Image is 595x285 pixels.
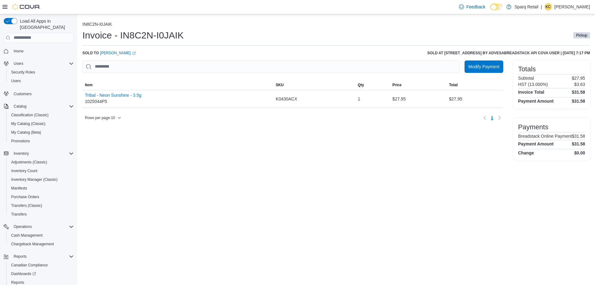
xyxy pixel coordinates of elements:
[574,150,585,155] h4: $0.00
[11,263,48,268] span: Canadian Compliance
[541,3,542,11] p: |
[6,261,76,269] button: Canadian Compliance
[9,185,29,192] a: Manifests
[572,99,585,104] h4: $31.58
[518,90,544,95] h4: Invoice Total
[1,47,76,56] button: Home
[14,254,27,259] span: Reports
[1,222,76,231] button: Operations
[82,60,460,73] input: This is a search bar. As you type, the results lower in the page will automatically filter.
[9,167,74,175] span: Inventory Count
[82,51,136,56] div: Sold to
[9,129,74,136] span: My Catalog (Beta)
[11,242,54,247] span: Chargeback Management
[481,113,503,123] nav: Pagination for table: MemoryTable from EuiInMemoryTable
[9,158,50,166] a: Adjustments (Classic)
[573,32,590,38] span: Pickup
[276,95,297,103] span: K0430ACX
[6,269,76,278] a: Dashboards
[9,193,42,201] a: Purchase Orders
[9,77,74,85] span: Users
[9,69,37,76] a: Security Roles
[9,211,29,218] a: Transfers
[514,3,538,11] p: Sparq Retail
[572,134,585,139] p: $31.58
[6,193,76,201] button: Purchase Orders
[9,261,50,269] a: Canadian Compliance
[6,137,76,145] button: Promotions
[9,232,45,239] a: Cash Management
[9,240,56,248] a: Chargeback Management
[85,93,141,98] button: Tribal - Neon Sunshine - 3.5g
[544,3,552,11] div: Kailey Clements
[9,261,74,269] span: Canadian Compliance
[9,202,74,209] span: Transfers (Classic)
[518,65,536,73] h3: Totals
[546,3,551,11] span: KC
[465,60,503,73] button: Modify Payment
[11,186,27,191] span: Manifests
[1,252,76,261] button: Reports
[9,158,74,166] span: Adjustments (Classic)
[11,212,27,217] span: Transfers
[9,232,74,239] span: Cash Management
[449,82,458,87] span: Total
[11,47,26,55] a: Home
[9,270,38,278] a: Dashboards
[9,77,23,85] a: Users
[17,18,74,30] span: Load All Apps in [GEOGRAPHIC_DATA]
[496,114,503,122] button: Next page
[14,49,24,54] span: Home
[572,76,585,81] p: $27.95
[466,4,485,10] span: Feedback
[11,103,29,110] button: Catalog
[6,184,76,193] button: Manifests
[11,103,74,110] span: Catalog
[447,93,503,105] div: $27.95
[11,150,74,157] span: Inventory
[14,91,32,96] span: Customers
[518,150,534,155] h4: Change
[11,113,49,118] span: Classification (Classic)
[12,4,40,10] img: Cova
[1,102,76,111] button: Catalog
[9,69,74,76] span: Security Roles
[11,203,42,208] span: Transfers (Classic)
[11,223,34,230] button: Operations
[9,202,45,209] a: Transfers (Classic)
[427,51,590,56] h6: Sold at [STREET_ADDRESS] by AdvesaBreadstack API Cova User | [DATE] 7:17 PM
[14,151,29,156] span: Inventory
[11,253,74,260] span: Reports
[481,114,488,122] button: Previous page
[82,22,590,28] nav: An example of EuiBreadcrumbs
[11,70,35,75] span: Security Roles
[9,137,33,145] a: Promotions
[355,93,390,105] div: 1
[9,211,74,218] span: Transfers
[11,194,39,199] span: Purchase Orders
[490,4,503,10] input: Dark Mode
[490,10,491,11] span: Dark Mode
[6,175,76,184] button: Inventory Manager (Classic)
[518,123,549,131] h3: Payments
[9,111,74,119] span: Classification (Classic)
[11,177,58,182] span: Inventory Manager (Classic)
[6,210,76,219] button: Transfers
[11,121,46,126] span: My Catalog (Classic)
[9,193,74,201] span: Purchase Orders
[392,82,401,87] span: Price
[11,60,74,67] span: Users
[6,68,76,77] button: Security Roles
[11,130,41,135] span: My Catalog (Beta)
[11,78,21,83] span: Users
[488,113,496,123] ul: Pagination for table: MemoryTable from EuiInMemoryTable
[6,77,76,85] button: Users
[572,141,585,146] h4: $31.58
[518,76,534,81] h6: Subtotal
[132,51,136,55] svg: External link
[9,129,44,136] a: My Catalog (Beta)
[355,80,390,90] button: Qty
[9,167,40,175] a: Inventory Count
[518,134,572,139] h6: Breadstack Online Payment
[11,139,30,144] span: Promotions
